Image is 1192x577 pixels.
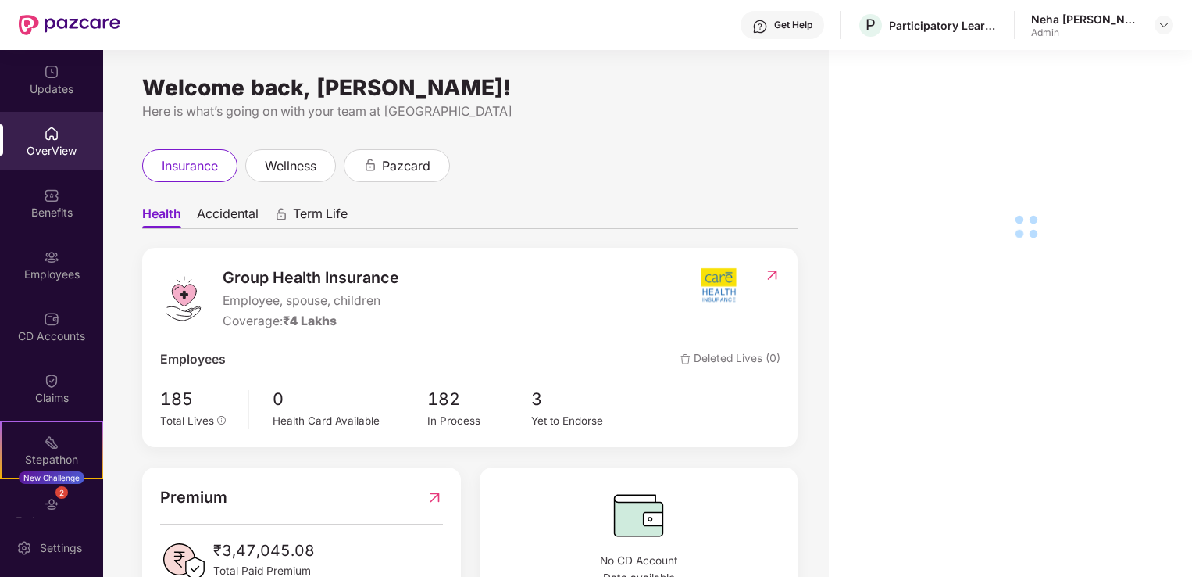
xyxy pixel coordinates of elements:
div: Coverage: [223,312,399,332]
img: RedirectIcon [426,486,443,510]
span: Accidental [197,206,259,228]
img: svg+xml;base64,PHN2ZyBpZD0iQ0RfQWNjb3VudHMiIGRhdGEtbmFtZT0iQ0QgQWNjb3VudHMiIHhtbG5zPSJodHRwOi8vd3... [44,311,59,327]
div: Stepathon [2,452,102,468]
div: In Process [427,413,530,429]
img: svg+xml;base64,PHN2ZyBpZD0iSGVscC0zMngzMiIgeG1sbnM9Imh0dHA6Ly93d3cudzMub3JnLzIwMDAvc3ZnIiB3aWR0aD... [752,19,768,34]
span: pazcard [382,156,430,176]
img: insurerIcon [690,266,748,305]
span: Group Health Insurance [223,266,399,290]
img: svg+xml;base64,PHN2ZyBpZD0iVXBkYXRlZCIgeG1sbnM9Imh0dHA6Ly93d3cudzMub3JnLzIwMDAvc3ZnIiB3aWR0aD0iMj... [44,64,59,80]
img: RedirectIcon [764,267,780,283]
div: Settings [35,540,87,556]
img: svg+xml;base64,PHN2ZyBpZD0iRHJvcGRvd24tMzJ4MzIiIHhtbG5zPSJodHRwOi8vd3d3LnczLm9yZy8yMDAwL3N2ZyIgd2... [1158,19,1170,31]
img: svg+xml;base64,PHN2ZyBpZD0iQmVuZWZpdHMiIHhtbG5zPSJodHRwOi8vd3d3LnczLm9yZy8yMDAwL3N2ZyIgd2lkdGg9Ij... [44,188,59,203]
div: Yet to Endorse [531,413,634,429]
div: Participatory Learning and action network foundation [889,18,998,33]
img: deleteIcon [680,354,691,364]
span: 185 [160,386,237,413]
img: New Pazcare Logo [19,15,120,35]
img: svg+xml;base64,PHN2ZyBpZD0iQ2xhaW0iIHhtbG5zPSJodHRwOi8vd3d3LnczLm9yZy8yMDAwL3N2ZyIgd2lkdGg9IjIwIi... [44,373,59,389]
img: CDBalanceIcon [497,486,780,545]
div: Here is what’s going on with your team at [GEOGRAPHIC_DATA] [142,102,798,121]
span: Employees [160,350,226,370]
span: Premium [160,486,227,510]
div: Welcome back, [PERSON_NAME]! [142,81,798,94]
span: insurance [162,156,218,176]
span: Total Lives [160,414,214,427]
span: Term Life [293,206,348,228]
img: svg+xml;base64,PHN2ZyBpZD0iU2V0dGluZy0yMHgyMCIgeG1sbnM9Imh0dHA6Ly93d3cudzMub3JnLzIwMDAvc3ZnIiB3aW... [16,540,32,556]
span: ₹3,47,045.08 [213,539,315,563]
div: 2 [55,486,68,499]
span: wellness [265,156,316,176]
img: svg+xml;base64,PHN2ZyBpZD0iRW1wbG95ZWVzIiB4bWxucz0iaHR0cDovL3d3dy53My5vcmcvMjAwMC9zdmciIHdpZHRoPS... [44,249,59,265]
div: Get Help [774,19,812,31]
span: 182 [427,386,530,413]
div: Health Card Available [273,413,428,429]
img: svg+xml;base64,PHN2ZyB4bWxucz0iaHR0cDovL3d3dy53My5vcmcvMjAwMC9zdmciIHdpZHRoPSIyMSIgaGVpZ2h0PSIyMC... [44,435,59,450]
div: Neha [PERSON_NAME] [1031,12,1140,27]
span: ₹4 Lakhs [283,314,337,328]
span: 0 [273,386,428,413]
span: Employee, spouse, children [223,292,399,311]
div: New Challenge [19,471,84,484]
span: Health [142,206,181,228]
span: P [865,16,876,34]
img: svg+xml;base64,PHN2ZyBpZD0iRW5kb3JzZW1lbnRzIiB4bWxucz0iaHR0cDovL3d3dy53My5vcmcvMjAwMC9zdmciIHdpZH... [44,496,59,512]
span: Deleted Lives (0) [680,350,780,370]
img: logo [160,275,207,322]
span: info-circle [217,416,227,425]
div: animation [363,158,377,172]
div: Admin [1031,27,1140,39]
span: 3 [531,386,634,413]
div: animation [274,207,288,221]
img: svg+xml;base64,PHN2ZyBpZD0iSG9tZSIgeG1sbnM9Imh0dHA6Ly93d3cudzMub3JnLzIwMDAvc3ZnIiB3aWR0aD0iMjAiIG... [44,126,59,142]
